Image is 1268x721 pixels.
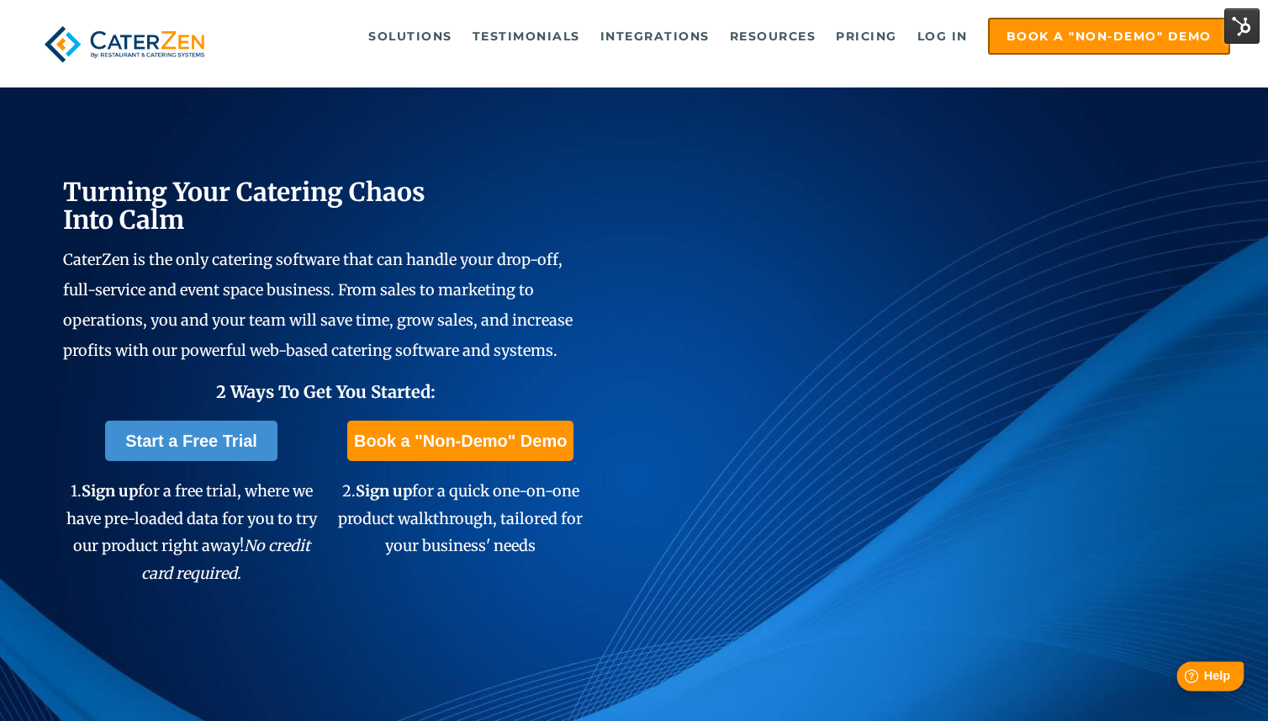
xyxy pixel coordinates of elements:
span: Sign up [82,481,138,501]
span: CaterZen is the only catering software that can handle your drop-off, full-service and event spac... [63,250,573,360]
a: Integrations [592,19,718,53]
a: Resources [721,19,825,53]
a: Book a "Non-Demo" Demo [347,421,573,461]
iframe: Help widget launcher [1118,655,1250,702]
a: Start a Free Trial [105,421,277,461]
a: Book a "Non-Demo" Demo [988,18,1230,55]
span: Sign up [356,481,412,501]
img: HubSpot Tools Menu Toggle [1224,8,1260,44]
span: 1. for a free trial, where we have pre-loaded data for you to try our product right away! [66,481,317,582]
a: Pricing [827,19,906,53]
span: 2. for a quick one-on-one product walkthrough, tailored for your business' needs [338,481,583,555]
div: Navigation Menu [242,18,1230,55]
span: 2 Ways To Get You Started: [216,381,436,402]
a: Testimonials [464,19,589,53]
a: Solutions [360,19,461,53]
span: Turning Your Catering Chaos Into Calm [63,176,425,236]
a: Log in [909,19,976,53]
em: No credit card required. [141,536,310,582]
img: caterzen [38,18,211,71]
